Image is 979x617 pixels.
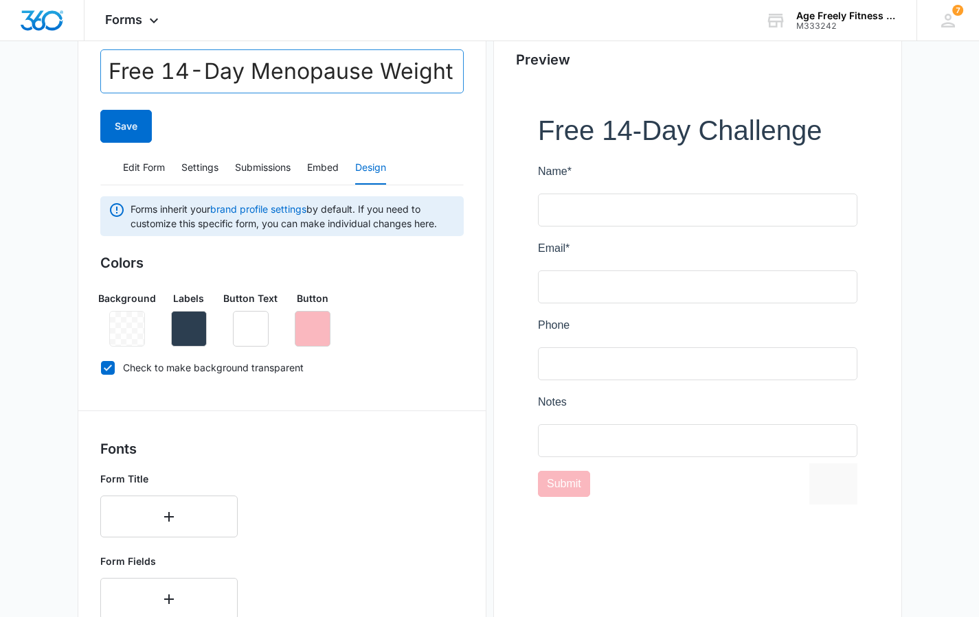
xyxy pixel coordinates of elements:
button: Save [100,110,152,143]
p: Labels [173,291,204,305]
h3: Fonts [100,439,464,459]
div: account name [796,10,897,21]
button: Edit Form [123,152,165,185]
p: Button [297,291,328,305]
button: Design [355,152,386,185]
div: notifications count [952,5,963,16]
span: Forms [105,12,142,27]
iframe: reCAPTCHA [271,349,447,391]
button: Remove [171,311,207,347]
div: account id [796,21,897,31]
h3: Colors [100,253,464,273]
button: Remove [233,311,269,347]
span: Forms inherit your by default. If you need to customize this specific form, you can make individu... [131,202,455,231]
span: 7 [952,5,963,16]
h2: Preview [516,49,879,70]
label: Check to make background transparent [100,360,464,375]
span: Submit [9,364,43,375]
p: Form Fields [100,554,238,568]
button: Embed [307,152,339,185]
a: brand profile settings [210,203,306,215]
p: Form Title [100,472,238,486]
p: Button Text [223,291,278,305]
input: Form Name [100,49,464,93]
button: Submissions [235,152,291,185]
p: Background [98,291,156,305]
button: Settings [181,152,218,185]
button: Remove [295,311,330,347]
